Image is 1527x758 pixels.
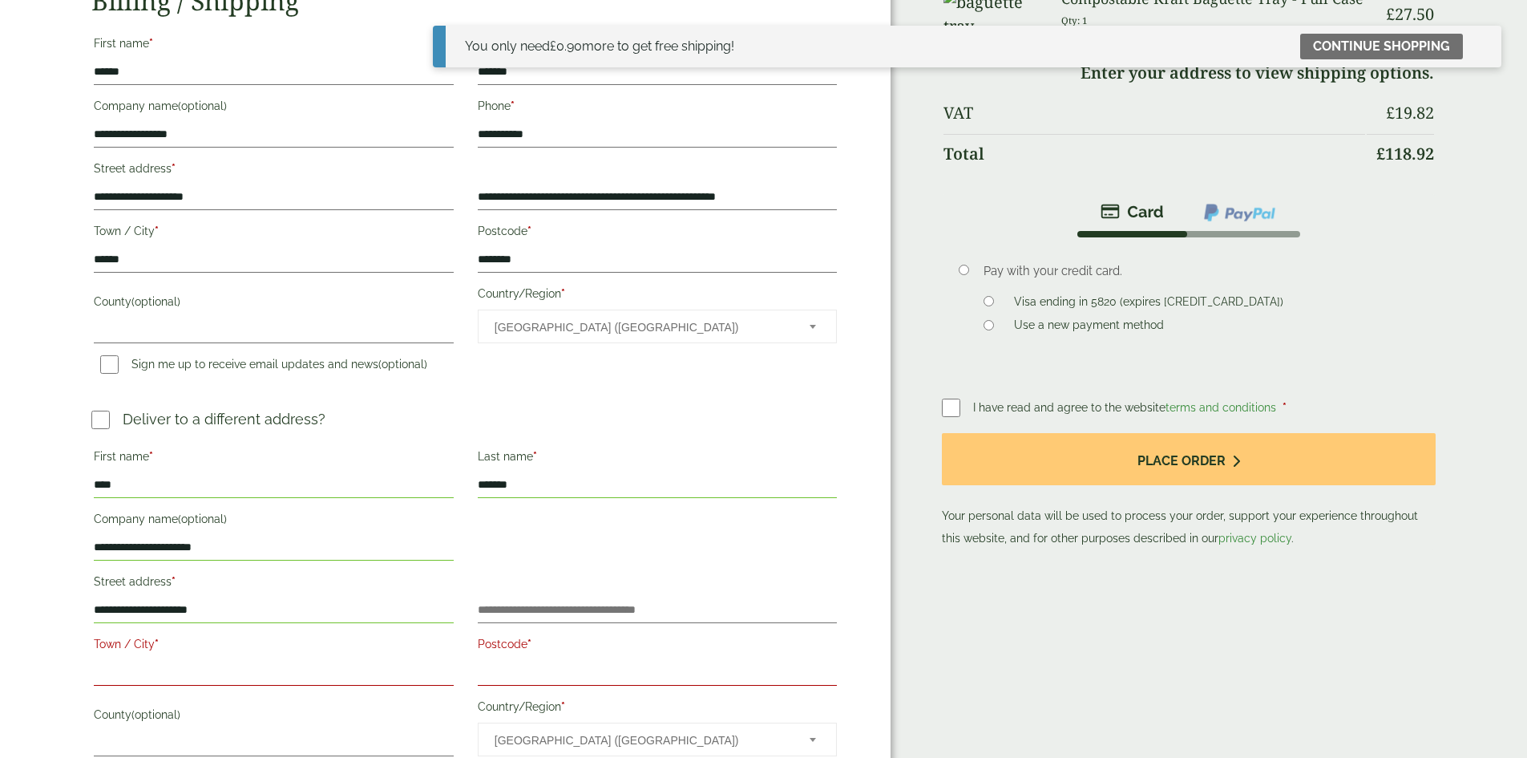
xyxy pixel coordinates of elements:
[478,723,837,756] span: Country/Region
[561,700,565,713] abbr: required
[178,513,227,525] span: (optional)
[942,433,1435,485] button: Place order
[155,225,159,237] abbr: required
[527,638,531,651] abbr: required
[511,99,515,112] abbr: required
[1101,202,1164,221] img: stripe.png
[478,633,837,660] label: Postcode
[465,37,734,56] div: You only need more to get free shipping!
[495,724,788,757] span: United Kingdom (UK)
[478,282,837,310] label: Country/Region
[942,433,1435,549] p: Your personal data will be used to process your order, support your experience throughout this we...
[94,445,453,472] label: First name
[100,355,119,374] input: Sign me up to receive email updates and news(optional)
[94,508,453,535] label: Company name
[1008,318,1170,336] label: Use a new payment method
[94,220,453,247] label: Town / City
[94,290,453,318] label: County
[1061,14,1088,26] small: Qty: 1
[123,408,325,430] p: Deliver to a different address?
[149,37,153,50] abbr: required
[131,295,180,308] span: (optional)
[1283,401,1287,414] abbr: required
[1218,532,1291,545] a: privacy policy
[1376,143,1434,164] bdi: 118.92
[478,695,837,723] label: Country/Region
[94,358,434,375] label: Sign me up to receive email updates and news
[527,225,531,237] abbr: required
[94,570,453,598] label: Street address
[131,708,180,721] span: (optional)
[533,450,537,463] abbr: required
[172,162,176,175] abbr: required
[94,95,453,122] label: Company name
[478,220,837,247] label: Postcode
[478,95,837,122] label: Phone
[973,401,1279,414] span: I have read and agree to the website
[495,310,788,344] span: United Kingdom (UK)
[943,94,1364,132] th: VAT
[1386,102,1434,124] bdi: 19.82
[478,445,837,472] label: Last name
[94,157,453,184] label: Street address
[94,703,453,731] label: County
[478,310,837,343] span: Country/Region
[1376,143,1385,164] span: £
[378,358,427,371] span: (optional)
[550,39,582,54] span: 0.90
[550,39,556,54] span: £
[1386,3,1395,25] span: £
[943,134,1364,173] th: Total
[1165,401,1276,414] a: terms and conditions
[1008,295,1290,313] label: Visa ending in 5820 (expires [CREDIT_CARD_DATA])
[984,262,1411,280] p: Pay with your credit card.
[1386,102,1395,124] span: £
[1386,3,1434,25] bdi: 27.50
[561,287,565,300] abbr: required
[1300,34,1463,59] a: Continue shopping
[94,633,453,660] label: Town / City
[1202,202,1277,223] img: ppcp-gateway.png
[149,450,153,463] abbr: required
[155,638,159,651] abbr: required
[94,32,453,59] label: First name
[172,575,176,588] abbr: required
[178,99,227,112] span: (optional)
